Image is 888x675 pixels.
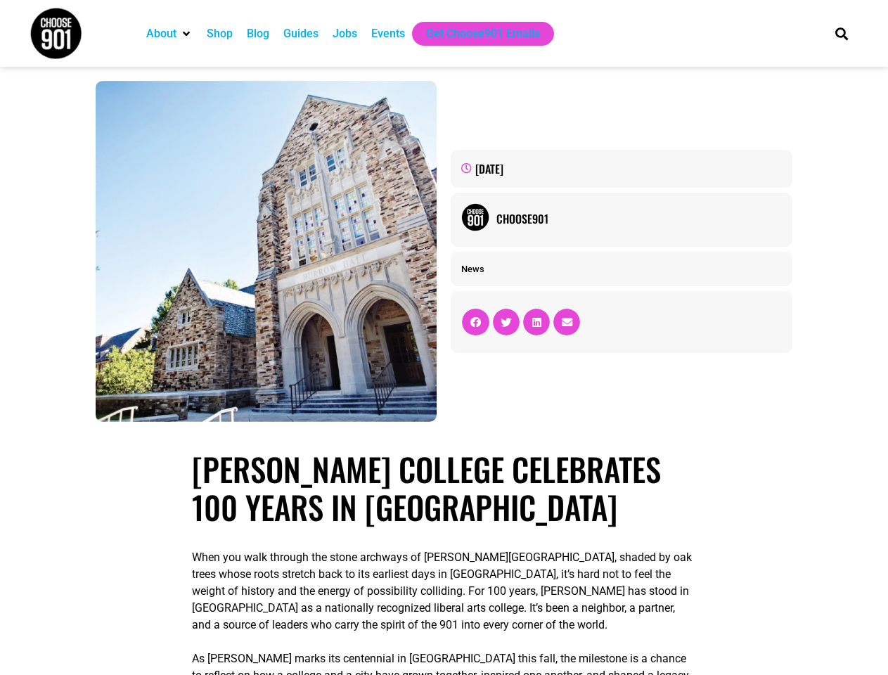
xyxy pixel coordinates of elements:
[139,22,811,46] nav: Main nav
[192,450,697,526] h1: [PERSON_NAME] College Celebrates 100 Years in [GEOGRAPHIC_DATA]
[461,264,484,274] a: News
[461,203,489,231] img: Picture of Choose901
[426,25,540,42] a: Get Choose901 Emails
[146,25,176,42] a: About
[475,160,503,177] time: [DATE]
[493,309,520,335] div: Share on twitter
[371,25,405,42] a: Events
[247,25,269,42] a: Blog
[553,309,580,335] div: Share on email
[462,309,489,335] div: Share on facebook
[139,22,200,46] div: About
[207,25,233,42] a: Shop
[830,22,853,45] div: Search
[283,25,318,42] a: Guides
[496,210,781,227] a: Choose901
[523,309,550,335] div: Share on linkedin
[333,25,357,42] a: Jobs
[96,81,437,422] img: Rhodes College
[192,549,697,634] p: When you walk through the stone archways of [PERSON_NAME][GEOGRAPHIC_DATA], shaded by oak trees w...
